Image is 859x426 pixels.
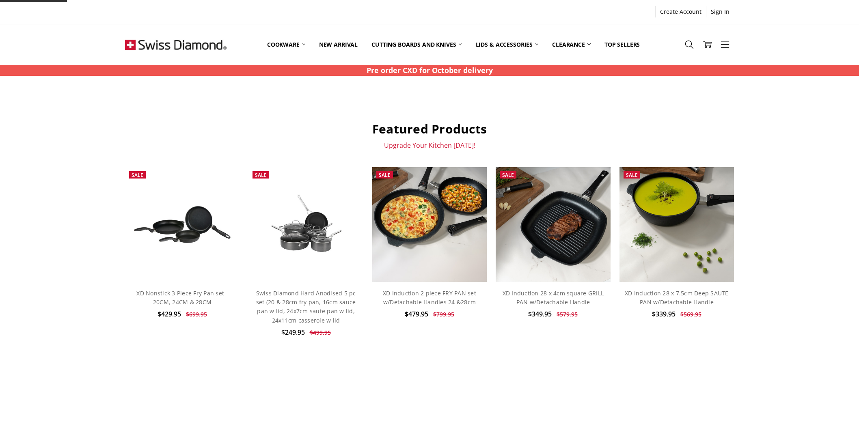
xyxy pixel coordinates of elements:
[496,167,610,282] img: XD Induction 28 x 4cm square GRILL PAN w/Detachable Handle
[469,26,545,62] a: Lids & Accessories
[260,26,312,62] a: Cookware
[433,310,454,318] span: $799.95
[619,167,734,282] img: XD Induction 28 x 7.5cm Deep SAUTE PAN w/Detachable Handle
[125,167,240,282] a: XD Nonstick 3 Piece Fry Pan set - 20CM, 24CM & 28CM
[598,26,647,62] a: Top Sellers
[248,167,363,282] a: Swiss Diamond Hard Anodised 5 pc set (20 & 28cm fry pan, 16cm sauce pan w lid, 24x7cm saute pan w...
[310,329,331,336] span: $499.95
[528,310,552,318] span: $349.95
[312,26,365,62] a: New arrival
[365,26,469,62] a: Cutting boards and knives
[545,26,598,62] a: Clearance
[281,328,305,337] span: $249.95
[502,172,514,179] span: Sale
[248,186,363,263] img: Swiss Diamond Hard Anodised 5 pc set (20 & 28cm fry pan, 16cm sauce pan w lid, 24x7cm saute pan w...
[626,172,638,179] span: Sale
[383,289,476,306] a: XD Induction 2 piece FRY PAN set w/Detachable Handles 24 &28cm
[367,65,493,75] strong: Pre order CXD for October delivery
[680,310,701,318] span: $569.95
[656,6,706,17] a: Create Account
[706,6,734,17] a: Sign In
[186,310,207,318] span: $699.95
[125,196,240,253] img: XD Nonstick 3 Piece Fry Pan set - 20CM, 24CM & 28CM
[136,289,228,306] a: XD Nonstick 3 Piece Fry Pan set - 20CM, 24CM & 28CM
[503,289,604,306] a: XD Induction 28 x 4cm square GRILL PAN w/Detachable Handle
[372,167,487,282] img: XD Induction 2 piece FRY PAN set w/Detachable Handles 24 &28cm
[405,310,428,318] span: $479.95
[125,399,734,415] h2: BEST SELLERS
[557,310,578,318] span: $579.95
[125,121,734,137] h2: Featured Products
[256,289,356,324] a: Swiss Diamond Hard Anodised 5 pc set (20 & 28cm fry pan, 16cm sauce pan w lid, 24x7cm saute pan w...
[652,310,676,318] span: $339.95
[132,172,143,179] span: Sale
[625,289,729,306] a: XD Induction 28 x 7.5cm Deep SAUTE PAN w/Detachable Handle
[125,141,734,149] p: Upgrade Your Kitchen [DATE]!
[255,172,267,179] span: Sale
[158,310,181,318] span: $429.95
[125,24,227,65] img: Free Shipping On Every Order
[379,172,391,179] span: Sale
